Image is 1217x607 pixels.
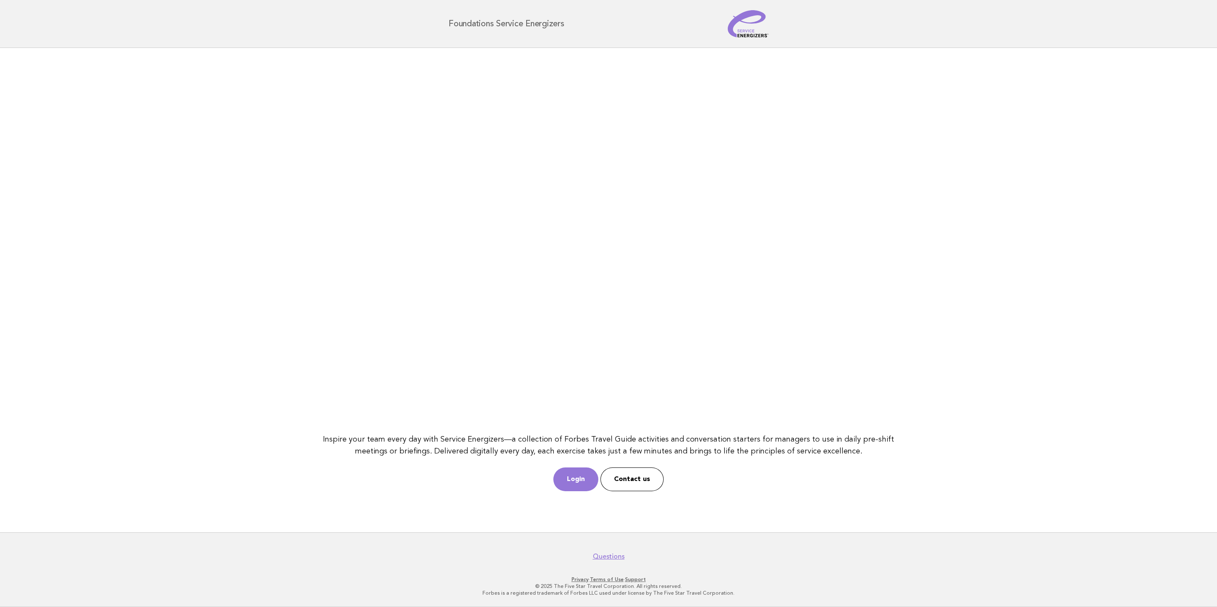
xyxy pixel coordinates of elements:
p: © 2025 The Five Star Travel Corporation. All rights reserved. [349,583,868,590]
p: Forbes is a registered trademark of Forbes LLC used under license by The Five Star Travel Corpora... [349,590,868,596]
img: Service Energizers [728,10,768,37]
a: Terms of Use [590,576,624,582]
p: · · [349,576,868,583]
a: Questions [593,552,625,561]
a: Contact us [600,467,664,491]
a: Login [553,467,598,491]
h1: Foundations Service Energizers [449,20,564,28]
p: Inspire your team every day with Service Energizers—a collection of Forbes Travel Guide activitie... [314,434,903,457]
a: Support [625,576,646,582]
a: Privacy [572,576,589,582]
iframe: YouTube video player [314,89,903,420]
